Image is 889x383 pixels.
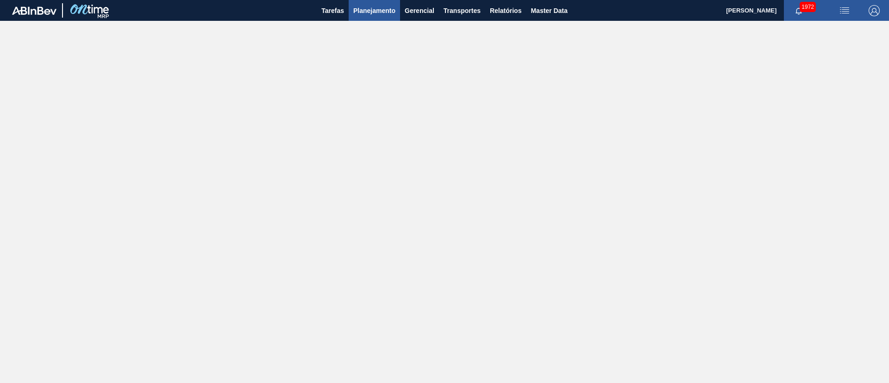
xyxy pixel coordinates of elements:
button: Notificações [784,4,814,17]
span: 1972 [800,2,816,12]
span: Master Data [531,5,567,16]
span: Relatórios [490,5,521,16]
img: TNhmsLtSVTkK8tSr43FrP2fwEKptu5GPRR3wAAAABJRU5ErkJggg== [12,6,56,15]
span: Planejamento [353,5,395,16]
span: Transportes [444,5,481,16]
span: Gerencial [405,5,434,16]
span: Tarefas [321,5,344,16]
img: Logout [869,5,880,16]
img: userActions [839,5,850,16]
